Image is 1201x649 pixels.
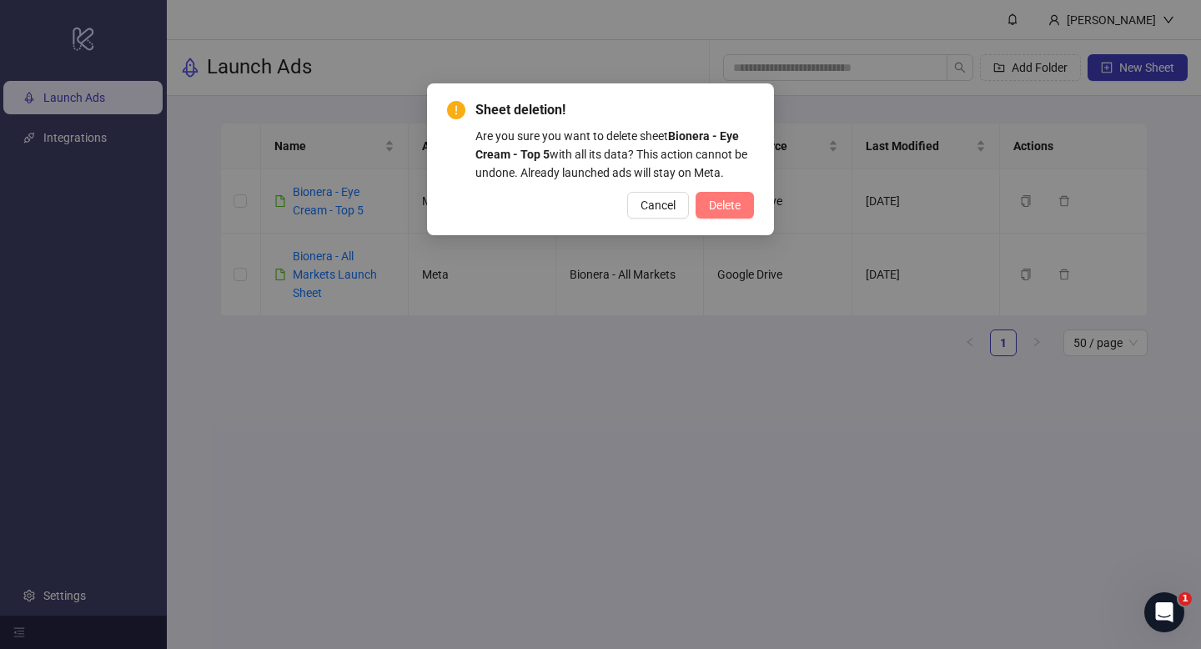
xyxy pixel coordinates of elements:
div: Are you sure you want to delete sheet with all its data? This action cannot be undone. Already la... [475,127,754,182]
span: exclamation-circle [447,101,465,119]
button: Cancel [627,192,689,219]
span: Delete [709,199,741,212]
span: Cancel [641,199,676,212]
span: 1 [1178,592,1192,606]
span: Sheet deletion! [475,100,754,120]
button: Delete [696,192,754,219]
iframe: Intercom live chat [1144,592,1184,632]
